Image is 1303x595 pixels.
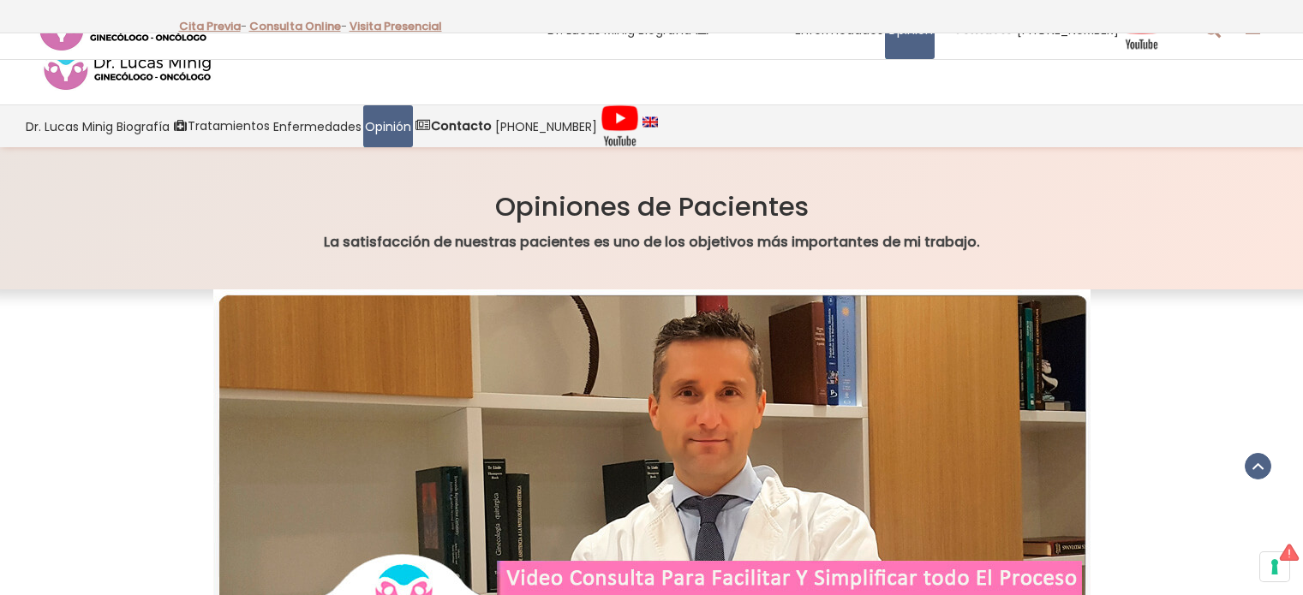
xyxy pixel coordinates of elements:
a: Enfermedades [272,105,363,147]
a: Biografía [115,105,171,147]
p: - [179,15,247,38]
a: Contacto [413,105,493,147]
span: Enfermedades [273,116,362,136]
span: Dr. Lucas Minig [26,116,113,136]
a: Cita Previa [179,18,241,34]
a: Dr. Lucas Minig [24,105,115,147]
a: Videos Youtube Ginecología [599,105,641,147]
strong: La satisfacción de nuestras pacientes es uno de los objetivos más importantes de mi trabajo. [324,232,980,252]
a: Visita Presencial [350,18,442,34]
img: Videos Youtube Ginecología [601,104,639,147]
a: [PHONE_NUMBER] [493,105,599,147]
strong: Contacto [431,117,492,134]
span: Opinión [365,116,411,136]
span: Biografía [117,116,170,136]
span: [PHONE_NUMBER] [495,116,597,136]
a: language english [641,105,660,147]
a: Consulta Online [249,18,341,34]
a: Opinión [363,105,413,147]
img: language english [643,116,658,127]
a: Tratamientos [171,105,272,147]
p: - [249,15,347,38]
img: Videos Youtube Ginecología [1122,8,1161,51]
span: Tratamientos [188,116,270,136]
